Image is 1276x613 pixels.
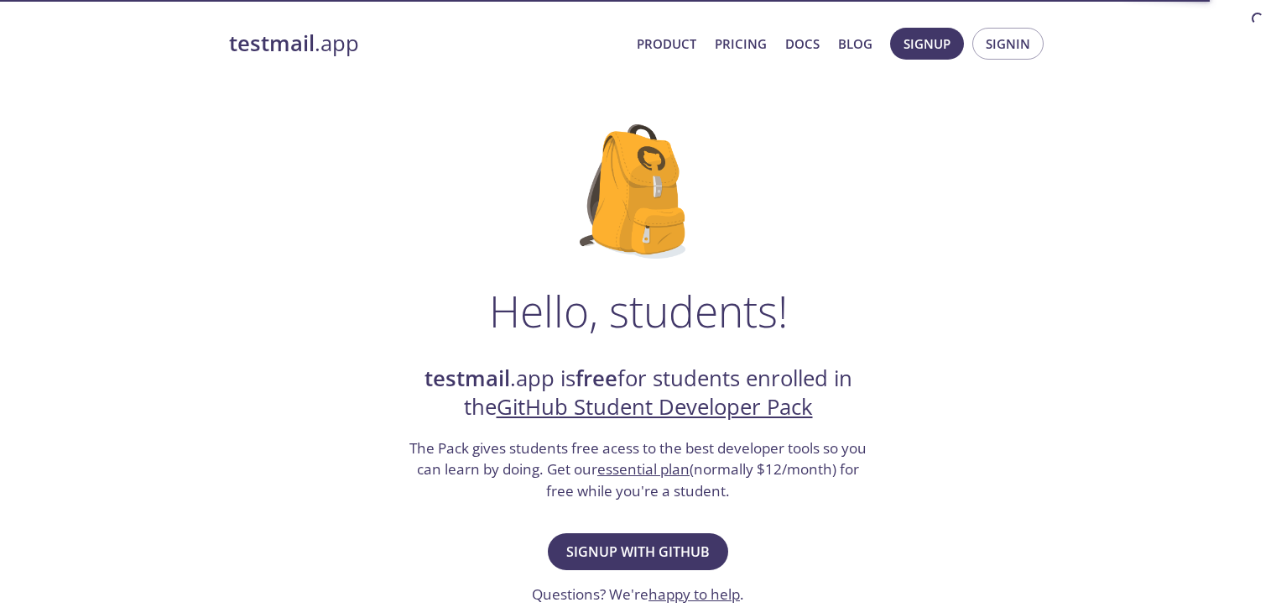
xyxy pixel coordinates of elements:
[838,33,872,55] a: Blog
[497,392,813,422] a: GitHub Student Developer Pack
[715,33,767,55] a: Pricing
[229,29,623,58] a: testmail.app
[580,124,696,259] img: github-student-backpack.png
[576,364,617,393] strong: free
[408,364,869,422] h2: .app is for students enrolled in the
[904,33,950,55] span: Signup
[648,584,740,604] a: happy to help
[489,286,788,336] h1: Hello, students!
[597,459,690,479] a: essential plan
[637,33,696,55] a: Product
[785,33,820,55] a: Docs
[424,364,510,393] strong: testmail
[229,29,315,58] strong: testmail
[548,533,728,570] button: Signup with GitHub
[566,540,710,563] span: Signup with GitHub
[986,33,1030,55] span: Signin
[532,584,744,605] h3: Questions? We're .
[890,28,964,60] button: Signup
[408,437,869,502] h3: The Pack gives students free acess to the best developer tools so you can learn by doing. Get our...
[972,28,1044,60] button: Signin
